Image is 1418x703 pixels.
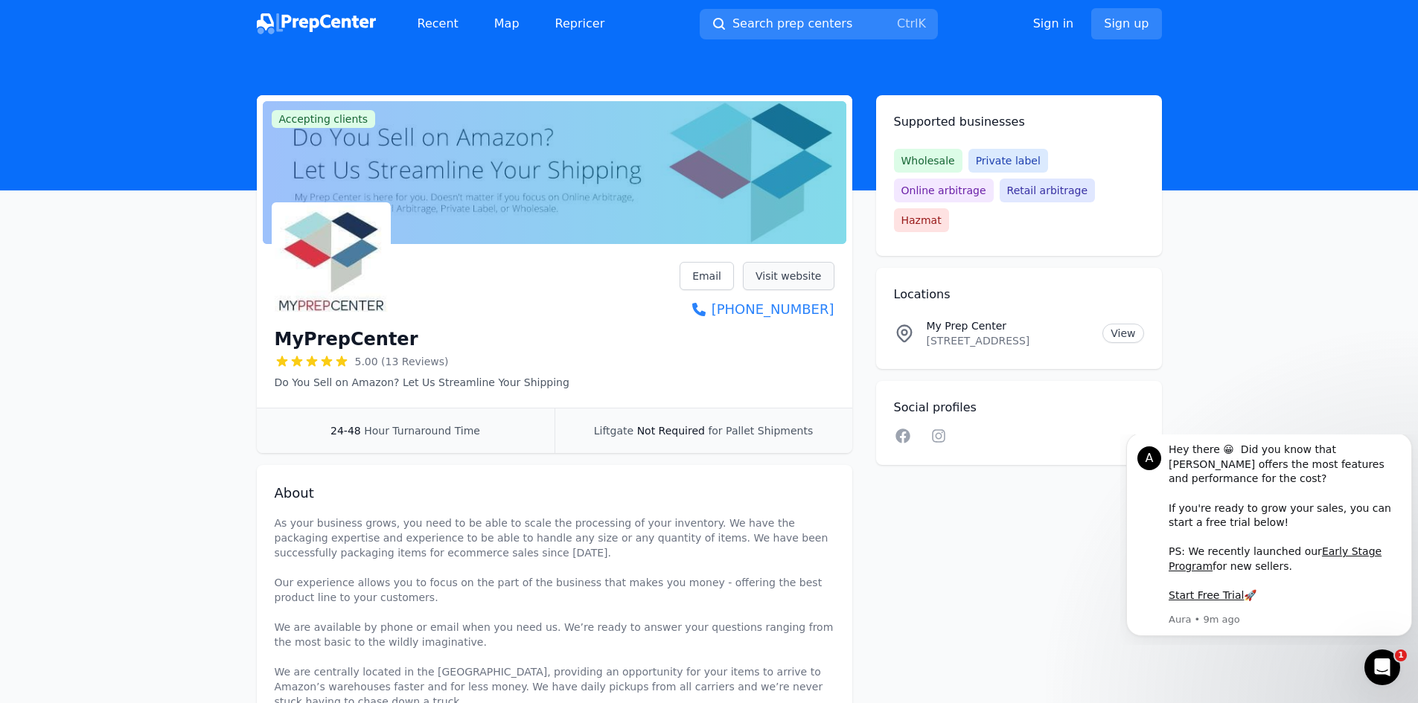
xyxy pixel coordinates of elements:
span: Hour Turnaround Time [364,425,480,437]
span: Hazmat [894,208,949,232]
span: 5.00 (13 Reviews) [355,354,449,369]
img: MyPrepCenter [275,205,388,318]
span: Private label [968,149,1048,173]
span: for Pallet Shipments [708,425,813,437]
kbd: Ctrl [897,16,918,31]
a: View [1102,324,1143,343]
a: Early Stage Program [48,111,261,138]
a: Repricer [543,9,617,39]
div: Profile image for Aura [17,12,41,36]
h2: Locations [894,286,1144,304]
iframe: Intercom notifications message [1120,434,1418,645]
a: Visit website [743,262,834,290]
span: Online arbitrage [894,179,994,202]
h1: MyPrepCenter [275,327,418,351]
a: Sign in [1033,15,1074,33]
span: Search prep centers [732,15,852,33]
a: Recent [406,9,470,39]
h2: About [275,483,834,504]
kbd: K [918,16,926,31]
span: Liftgate [594,425,633,437]
span: 24-48 [330,425,361,437]
a: [PHONE_NUMBER] [680,299,834,320]
div: Message content [48,8,281,176]
a: Start Free Trial [48,155,124,167]
h2: Social profiles [894,399,1144,417]
a: Map [482,9,531,39]
span: Accepting clients [272,110,376,128]
a: Sign up [1091,8,1161,39]
p: Do You Sell on Amazon? Let Us Streamline Your Shipping [275,375,569,390]
a: Email [680,262,734,290]
iframe: Intercom live chat [1364,649,1400,685]
img: PrepCenter [257,13,376,34]
p: [STREET_ADDRESS] [927,333,1091,348]
span: Not Required [637,425,705,437]
div: Hey there 😀 Did you know that [PERSON_NAME] offers the most features and performance for the cost... [48,8,281,169]
span: Wholesale [894,149,962,173]
span: 1 [1395,649,1407,661]
b: 🚀 [124,155,136,167]
p: My Prep Center [927,318,1091,333]
button: Search prep centersCtrlK [700,9,938,39]
h2: Supported businesses [894,113,1144,131]
span: Retail arbitrage [1000,179,1095,202]
p: Message from Aura, sent 9m ago [48,179,281,192]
